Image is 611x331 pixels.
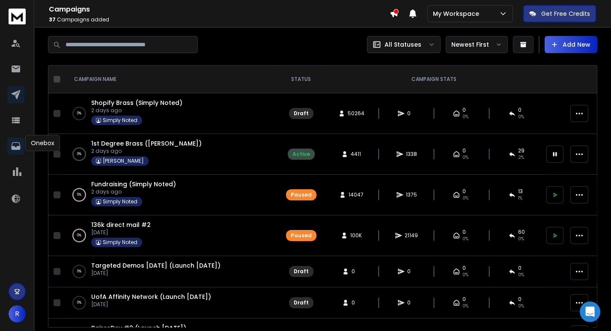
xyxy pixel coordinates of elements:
div: Paused [291,191,312,198]
span: 0 [462,265,466,271]
span: 37 [49,16,56,23]
span: 0 [462,229,466,236]
span: 0 [407,110,416,117]
p: All Statuses [384,40,421,49]
p: [DATE] [91,301,211,308]
p: 0 % [77,231,81,240]
a: Fundraising (Simply Noted) [91,180,176,188]
p: Simply Noted [103,198,137,205]
span: 0% [518,303,524,310]
p: Simply Noted [103,117,137,124]
img: logo [9,9,26,24]
a: 136k direct mail #2 [91,221,151,229]
span: 100K [350,232,362,239]
span: 0 [518,265,522,271]
span: 0% [518,113,524,120]
a: UofA Affinity Network (Launch [DATE]) [91,292,211,301]
span: 0% [462,303,468,310]
button: Get Free Credits [523,5,596,22]
p: My Workspace [433,9,483,18]
div: Draft [294,110,309,117]
p: [DATE] [91,270,221,277]
span: 0 [462,188,466,195]
span: 0 [352,299,360,306]
span: 0 [462,147,466,154]
span: 13 [518,188,523,195]
span: 60 [518,229,525,236]
p: 2 days ago [91,188,176,195]
div: Onebox [25,135,60,151]
span: 0 [407,268,416,275]
p: 0 % [77,109,81,118]
h1: Campaigns [49,4,390,15]
p: 0 % [77,150,81,158]
span: 1375 [406,191,417,198]
td: 0%Fundraising (Simply Noted)2 days agoSimply Noted [64,175,275,215]
span: 0% [518,271,524,278]
span: 4411 [351,151,361,158]
div: Draft [294,299,309,306]
td: 0%136k direct mail #2[DATE]Simply Noted [64,215,275,256]
td: 0%1st Degree Brass ([PERSON_NAME])2 days ago[PERSON_NAME] [64,134,275,175]
a: 1st Degree Brass ([PERSON_NAME]) [91,139,202,148]
span: 0% [462,154,468,161]
button: Add New [545,36,597,53]
p: 2 days ago [91,148,202,155]
p: 0 % [77,191,81,199]
span: 50264 [348,110,364,117]
span: 0 % [518,236,524,242]
td: 0%Shopify Brass (Simply Noted)2 days agoSimply Noted [64,93,275,134]
span: 0 [518,107,522,113]
button: R [9,305,26,322]
div: Active [292,151,310,158]
span: 0 [462,296,466,303]
button: Newest First [446,36,508,53]
span: 1338 [406,151,417,158]
th: CAMPAIGN STATS [327,66,541,93]
p: 2 days ago [91,107,182,114]
span: 0% [462,271,468,278]
span: 2 % [518,154,524,161]
p: [PERSON_NAME] [103,158,144,164]
p: Campaigns added [49,16,390,23]
span: 0 [462,107,466,113]
span: 0% [462,195,468,202]
a: Shopify Brass (Simply Noted) [91,98,182,107]
th: STATUS [275,66,327,93]
td: 0%UofA Affinity Network (Launch [DATE])[DATE] [64,287,275,319]
span: 0 [352,268,360,275]
span: 1 % [518,195,522,202]
a: Targeted Demos [DATE] (Launch [DATE]) [91,261,221,270]
div: Open Intercom Messenger [580,301,600,322]
div: Draft [294,268,309,275]
span: 0 [518,296,522,303]
th: CAMPAIGN NAME [64,66,275,93]
span: 14047 [349,191,364,198]
span: 0% [462,236,468,242]
span: 21149 [405,232,418,239]
div: Paused [291,232,312,239]
span: 0 [407,299,416,306]
p: 0 % [77,298,81,307]
p: [DATE] [91,229,151,236]
td: 0%Targeted Demos [DATE] (Launch [DATE])[DATE] [64,256,275,287]
p: 0 % [77,267,81,276]
span: 29 [518,147,525,154]
p: Simply Noted [103,239,137,246]
span: 0% [462,113,468,120]
p: Get Free Credits [541,9,590,18]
